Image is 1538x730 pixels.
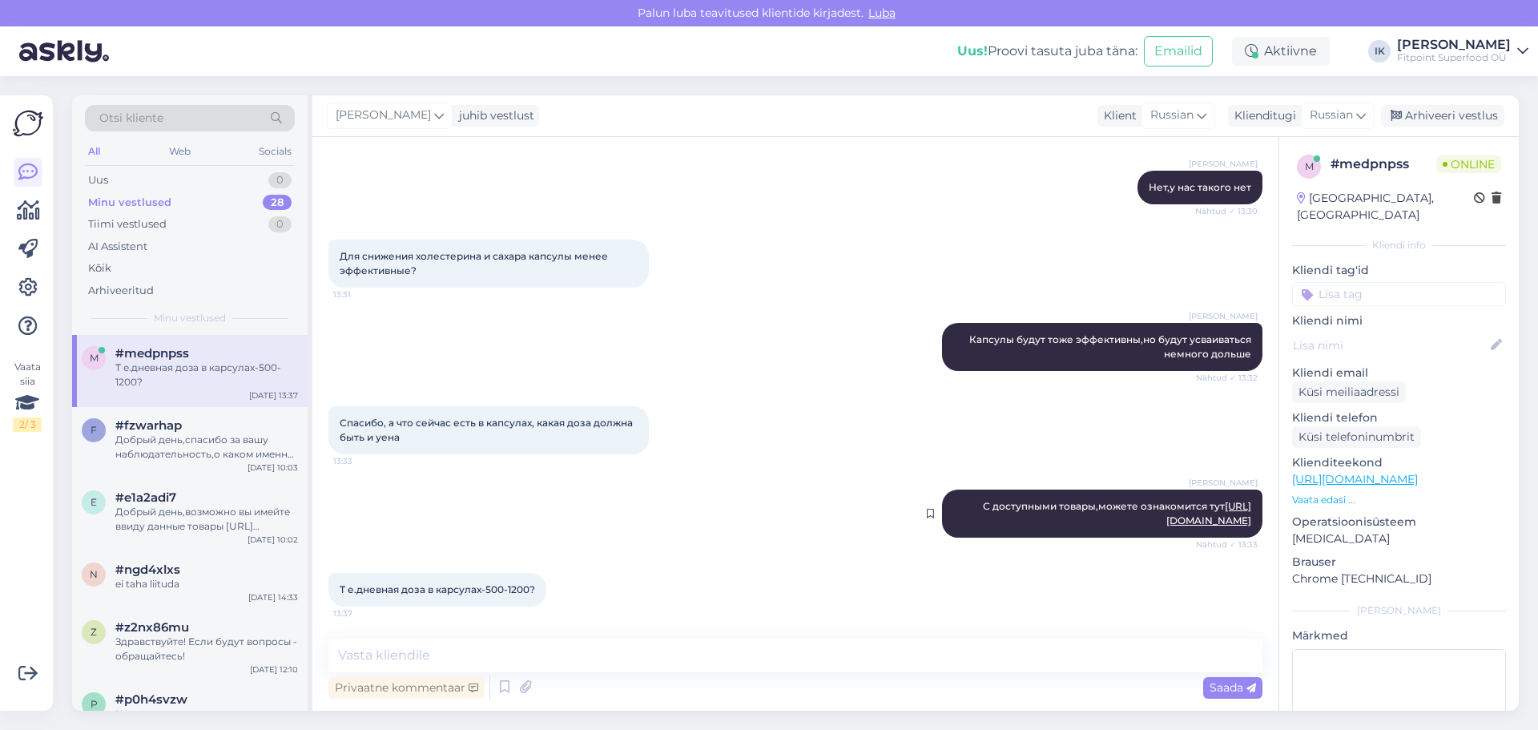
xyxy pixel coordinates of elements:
[256,141,295,162] div: Socials
[1292,238,1506,252] div: Kliendi info
[1195,205,1258,217] span: Nähtud ✓ 13:30
[1189,310,1258,322] span: [PERSON_NAME]
[13,108,43,139] img: Askly Logo
[1397,38,1528,64] a: [PERSON_NAME]Fitpoint Superfood OÜ
[115,490,176,505] span: #e1a2adi7
[115,361,298,389] div: Т е.дневная доза в карсулах-500-1200?
[983,500,1251,526] span: С доступными товары,можете ознакомится тут
[333,607,393,619] span: 13:37
[333,455,393,467] span: 13:33
[13,417,42,432] div: 2 / 3
[1292,365,1506,381] p: Kliendi email
[328,677,485,699] div: Privaatne kommentaar
[1436,155,1501,173] span: Online
[1292,627,1506,644] p: Märkmed
[1196,538,1258,551] span: Nähtud ✓ 13:33
[88,239,147,255] div: AI Assistent
[91,424,97,436] span: f
[1232,37,1330,66] div: Aktiivne
[1228,107,1296,124] div: Klienditugi
[1150,107,1194,124] span: Russian
[154,311,226,325] span: Minu vestlused
[1292,514,1506,530] p: Operatsioonisüsteem
[957,43,988,58] b: Uus!
[1292,409,1506,426] p: Kliendi telefon
[88,216,167,232] div: Tiimi vestlused
[1292,454,1506,471] p: Klienditeekond
[1292,603,1506,618] div: [PERSON_NAME]
[268,216,292,232] div: 0
[1149,181,1251,193] span: Нет,у нас такого нет
[1292,472,1418,486] a: [URL][DOMAIN_NAME]
[85,141,103,162] div: All
[248,591,298,603] div: [DATE] 14:33
[340,250,610,276] span: Для снижения холестерина и сахара капсулы менее эффективные?
[248,534,298,546] div: [DATE] 10:02
[1144,36,1213,67] button: Emailid
[1292,282,1506,306] input: Lisa tag
[115,433,298,462] div: Добрый день,спасибо за вашу наблюдательность,о каком именно товаре идет речь?
[340,583,535,595] span: Т е.дневная доза в карсулах-500-1200?
[115,620,189,635] span: #z2nx86mu
[333,288,393,300] span: 13:31
[249,389,298,401] div: [DATE] 13:37
[1292,571,1506,587] p: Chrome [TECHNICAL_ID]
[115,346,189,361] span: #medpnpss
[1189,158,1258,170] span: [PERSON_NAME]
[91,496,97,508] span: e
[336,107,431,124] span: [PERSON_NAME]
[88,283,154,299] div: Arhiveeritud
[88,195,171,211] div: Minu vestlused
[1331,155,1436,174] div: # medpnpss
[90,352,99,364] span: m
[1293,337,1488,354] input: Lisa nimi
[268,172,292,188] div: 0
[453,107,534,124] div: juhib vestlust
[1381,105,1504,127] div: Arhiveeri vestlus
[1305,160,1314,172] span: m
[1292,554,1506,571] p: Brauser
[248,462,298,474] div: [DATE] 10:03
[88,260,111,276] div: Kõik
[115,563,180,577] span: #ngd4xlxs
[864,6,900,20] span: Luba
[91,698,98,710] span: p
[91,626,97,638] span: z
[1292,426,1421,448] div: Küsi telefoninumbrit
[115,707,298,721] div: К сожалению нет.
[1292,530,1506,547] p: [MEDICAL_DATA]
[969,333,1254,360] span: Капсулы будут тоже эффективны,но будут усваиваться немного дольше
[1097,107,1137,124] div: Klient
[1292,381,1406,403] div: Küsi meiliaadressi
[1292,493,1506,507] p: Vaata edasi ...
[263,195,292,211] div: 28
[166,141,194,162] div: Web
[1397,38,1511,51] div: [PERSON_NAME]
[1368,40,1391,63] div: IK
[1196,372,1258,384] span: Nähtud ✓ 13:32
[115,577,298,591] div: ei taha liituda
[1397,51,1511,64] div: Fitpoint Superfood OÜ
[250,663,298,676] div: [DATE] 12:10
[115,635,298,663] div: Здравствуйте! Если будут вопросы - обращайтесь!
[1292,262,1506,279] p: Kliendi tag'id
[115,505,298,534] div: Добрый день,возможно вы имейте ввиду данные товары [URL][DOMAIN_NAME]
[13,360,42,432] div: Vaata siia
[1210,680,1256,695] span: Saada
[115,418,182,433] span: #fzwarhap
[1292,313,1506,329] p: Kliendi nimi
[957,42,1137,61] div: Proovi tasuta juba täna:
[340,417,635,443] span: Спасибо, а что сейчас есть в капсулах, какая доза должна быть и уена
[88,172,108,188] div: Uus
[1297,190,1474,224] div: [GEOGRAPHIC_DATA], [GEOGRAPHIC_DATA]
[99,110,163,127] span: Otsi kliente
[115,692,187,707] span: #p0h4svzw
[90,568,98,580] span: n
[1189,477,1258,489] span: [PERSON_NAME]
[1310,107,1353,124] span: Russian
